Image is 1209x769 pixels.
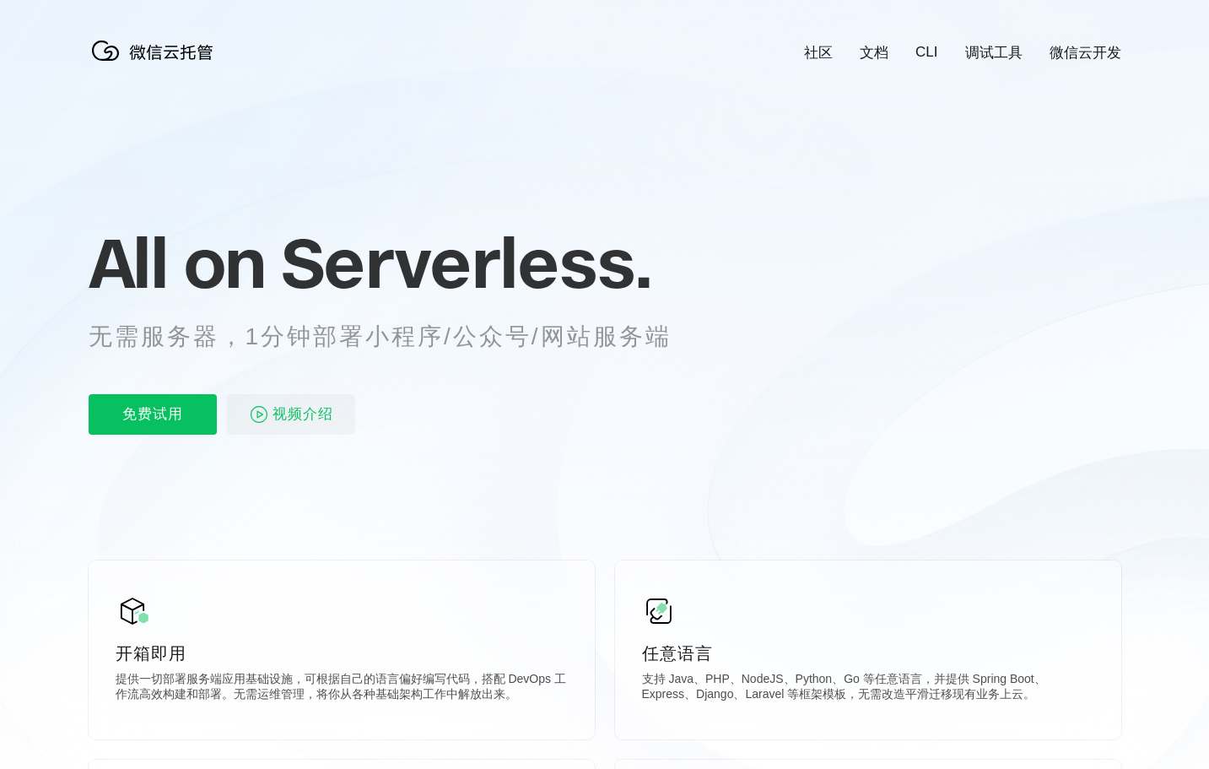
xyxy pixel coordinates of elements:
span: All on [89,220,265,305]
p: 无需服务器，1分钟部署小程序/公众号/网站服务端 [89,320,703,354]
p: 支持 Java、PHP、NodeJS、Python、Go 等任意语言，并提供 Spring Boot、Express、Django、Laravel 等框架模板，无需改造平滑迁移现有业务上云。 [642,672,1094,706]
p: 开箱即用 [116,642,568,665]
span: Serverless. [281,220,651,305]
a: 社区 [804,43,833,62]
p: 任意语言 [642,642,1094,665]
img: video_play.svg [249,404,269,425]
a: CLI [915,44,937,61]
p: 提供一切部署服务端应用基础设施，可根据自己的语言偏好编写代码，搭配 DevOps 工作流高效构建和部署。无需运维管理，将你从各种基础架构工作中解放出来。 [116,672,568,706]
a: 调试工具 [965,43,1023,62]
a: 微信云开发 [1050,43,1121,62]
a: 文档 [860,43,888,62]
span: 视频介绍 [273,394,333,435]
img: 微信云托管 [89,34,224,68]
a: 微信云托管 [89,56,224,70]
p: 免费试用 [89,394,217,435]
